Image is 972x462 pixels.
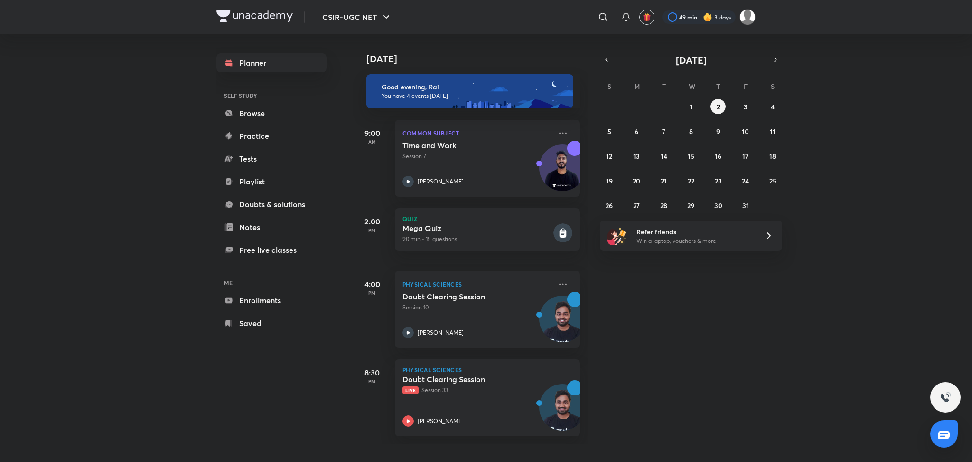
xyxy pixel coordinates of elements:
[765,173,780,188] button: October 25, 2025
[602,124,617,139] button: October 5, 2025
[216,172,327,191] a: Playlist
[710,198,726,213] button: October 30, 2025
[216,314,327,333] a: Saved
[656,198,672,213] button: October 28, 2025
[216,126,327,145] a: Practice
[765,124,780,139] button: October 11, 2025
[765,148,780,164] button: October 18, 2025
[742,201,749,210] abbr: October 31, 2025
[366,74,573,108] img: evening
[629,148,644,164] button: October 13, 2025
[607,127,611,136] abbr: October 5, 2025
[402,367,572,373] p: Physical Sciences
[662,82,666,91] abbr: Tuesday
[540,301,585,346] img: Avatar
[771,102,775,111] abbr: October 4, 2025
[602,148,617,164] button: October 12, 2025
[765,99,780,114] button: October 4, 2025
[540,150,585,195] img: Avatar
[742,152,748,161] abbr: October 17, 2025
[382,83,565,91] h6: Good evening, Rai
[683,124,699,139] button: October 8, 2025
[402,386,419,394] span: Live
[402,386,551,395] p: Session 33
[606,176,613,185] abbr: October 19, 2025
[689,127,693,136] abbr: October 8, 2025
[402,152,551,161] p: Session 7
[216,291,327,310] a: Enrollments
[656,173,672,188] button: October 21, 2025
[629,198,644,213] button: October 27, 2025
[216,10,293,24] a: Company Logo
[382,92,565,100] p: You have 4 events [DATE]
[607,82,611,91] abbr: Sunday
[710,99,726,114] button: October 2, 2025
[738,99,753,114] button: October 3, 2025
[717,102,720,111] abbr: October 2, 2025
[216,53,327,72] a: Planner
[770,127,776,136] abbr: October 11, 2025
[216,149,327,168] a: Tests
[353,216,391,227] h5: 2:00
[402,223,551,233] h5: Mega Quiz
[744,82,748,91] abbr: Friday
[634,82,640,91] abbr: Monday
[738,198,753,213] button: October 31, 2025
[662,127,665,136] abbr: October 7, 2025
[690,102,692,111] abbr: October 1, 2025
[629,124,644,139] button: October 6, 2025
[683,99,699,114] button: October 1, 2025
[613,53,769,67] button: [DATE]
[742,127,749,136] abbr: October 10, 2025
[710,173,726,188] button: October 23, 2025
[629,173,644,188] button: October 20, 2025
[402,235,551,243] p: 90 min • 15 questions
[216,218,327,237] a: Notes
[744,102,748,111] abbr: October 3, 2025
[353,290,391,296] p: PM
[689,82,695,91] abbr: Wednesday
[418,417,464,425] p: [PERSON_NAME]
[353,378,391,384] p: PM
[676,54,707,67] span: [DATE]
[771,82,775,91] abbr: Saturday
[606,201,613,210] abbr: October 26, 2025
[716,127,720,136] abbr: October 9, 2025
[606,152,612,161] abbr: October 12, 2025
[714,201,722,210] abbr: October 30, 2025
[633,176,640,185] abbr: October 20, 2025
[738,173,753,188] button: October 24, 2025
[602,173,617,188] button: October 19, 2025
[402,375,521,384] h5: Doubt Clearing Session
[418,328,464,337] p: [PERSON_NAME]
[602,198,617,213] button: October 26, 2025
[639,10,654,25] button: avatar
[317,8,398,27] button: CSIR-UGC NET
[710,148,726,164] button: October 16, 2025
[661,176,667,185] abbr: October 21, 2025
[216,10,293,22] img: Company Logo
[418,177,464,186] p: [PERSON_NAME]
[683,198,699,213] button: October 29, 2025
[738,124,753,139] button: October 10, 2025
[683,173,699,188] button: October 22, 2025
[739,9,756,25] img: Rai Haldar
[402,292,521,301] h5: Doubt Clearing Session
[687,201,694,210] abbr: October 29, 2025
[366,53,589,65] h4: [DATE]
[402,303,551,312] p: Session 10
[940,392,951,403] img: ttu
[353,139,391,144] p: AM
[683,148,699,164] button: October 15, 2025
[643,13,651,21] img: avatar
[540,389,585,435] img: Avatar
[715,152,721,161] abbr: October 16, 2025
[636,237,753,245] p: Win a laptop, vouchers & more
[742,176,749,185] abbr: October 24, 2025
[216,104,327,123] a: Browse
[635,127,638,136] abbr: October 6, 2025
[633,201,640,210] abbr: October 27, 2025
[738,148,753,164] button: October 17, 2025
[353,367,391,378] h5: 8:30
[402,279,551,290] p: Physical Sciences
